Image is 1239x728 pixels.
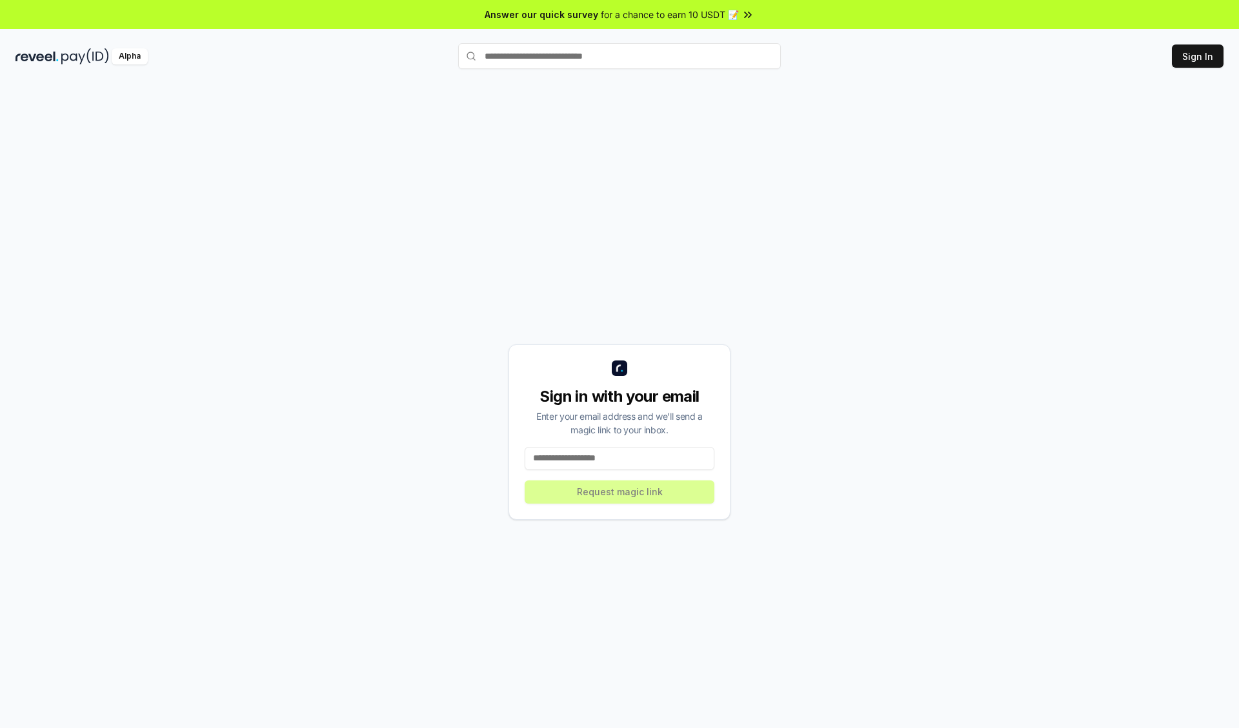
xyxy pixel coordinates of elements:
button: Sign In [1172,44,1224,68]
span: for a chance to earn 10 USDT 📝 [601,8,739,21]
img: logo_small [612,360,627,376]
div: Enter your email address and we’ll send a magic link to your inbox. [525,409,714,437]
img: pay_id [61,48,109,64]
img: reveel_dark [15,48,59,64]
div: Sign in with your email [525,386,714,407]
div: Alpha [112,48,148,64]
span: Answer our quick survey [485,8,598,21]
